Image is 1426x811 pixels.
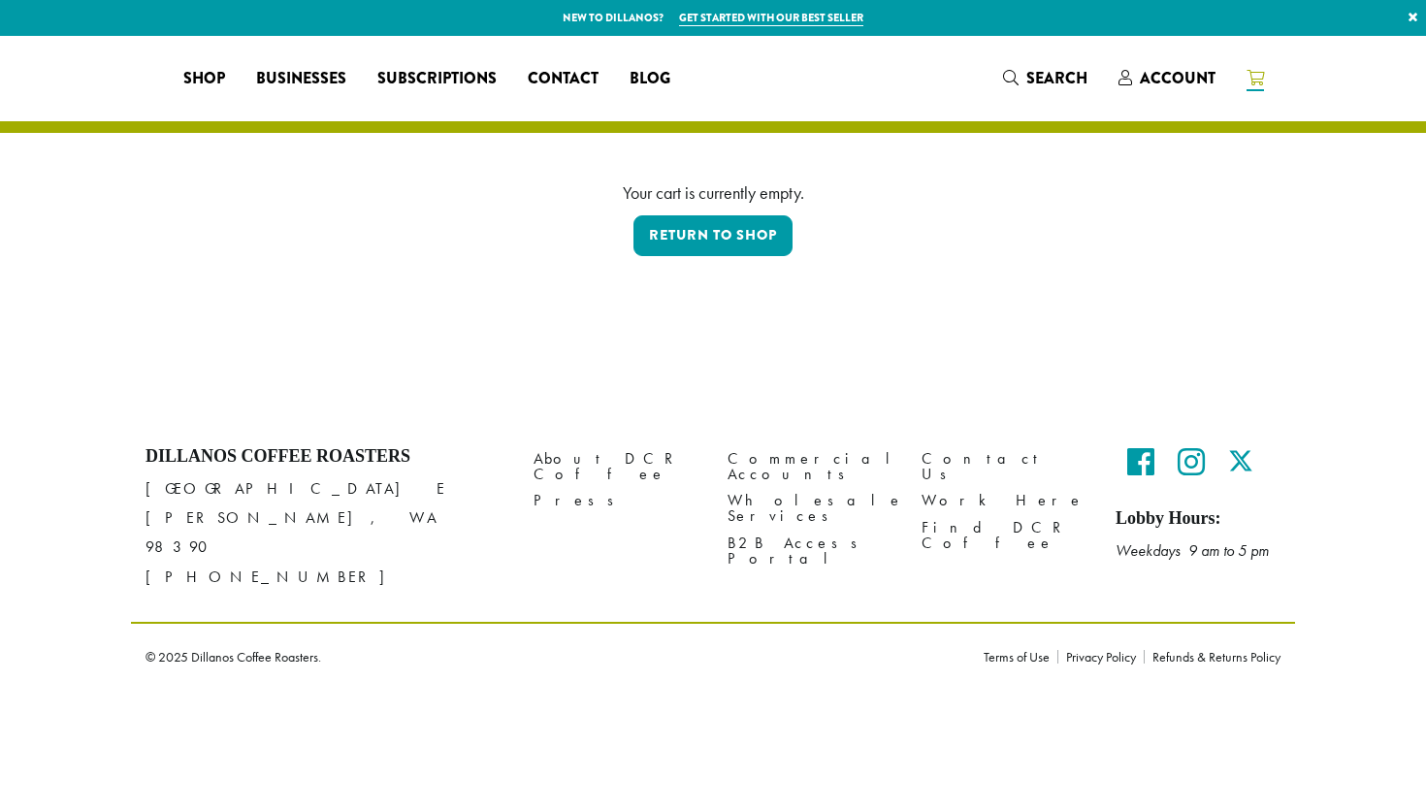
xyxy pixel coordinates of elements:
[183,67,225,91] span: Shop
[922,514,1086,556] a: Find DCR Coffee
[146,446,504,468] h4: Dillanos Coffee Roasters
[633,215,793,256] a: Return to shop
[728,530,892,571] a: B2B Access Portal
[160,179,1266,206] div: Your cart is currently empty.
[1116,540,1269,561] em: Weekdays 9 am to 5 pm
[1026,67,1087,89] span: Search
[534,488,698,514] a: Press
[146,650,955,664] p: © 2025 Dillanos Coffee Roasters.
[1057,650,1144,664] a: Privacy Policy
[679,10,863,26] a: Get started with our best seller
[377,67,497,91] span: Subscriptions
[1116,508,1280,530] h5: Lobby Hours:
[534,446,698,488] a: About DCR Coffee
[728,446,892,488] a: Commercial Accounts
[1144,650,1280,664] a: Refunds & Returns Policy
[984,650,1057,664] a: Terms of Use
[1140,67,1215,89] span: Account
[630,67,670,91] span: Blog
[922,446,1086,488] a: Contact Us
[988,62,1103,94] a: Search
[528,67,599,91] span: Contact
[728,488,892,530] a: Wholesale Services
[922,488,1086,514] a: Work Here
[168,63,241,94] a: Shop
[146,474,504,591] p: [GEOGRAPHIC_DATA] E [PERSON_NAME], WA 98390 [PHONE_NUMBER]
[256,67,346,91] span: Businesses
